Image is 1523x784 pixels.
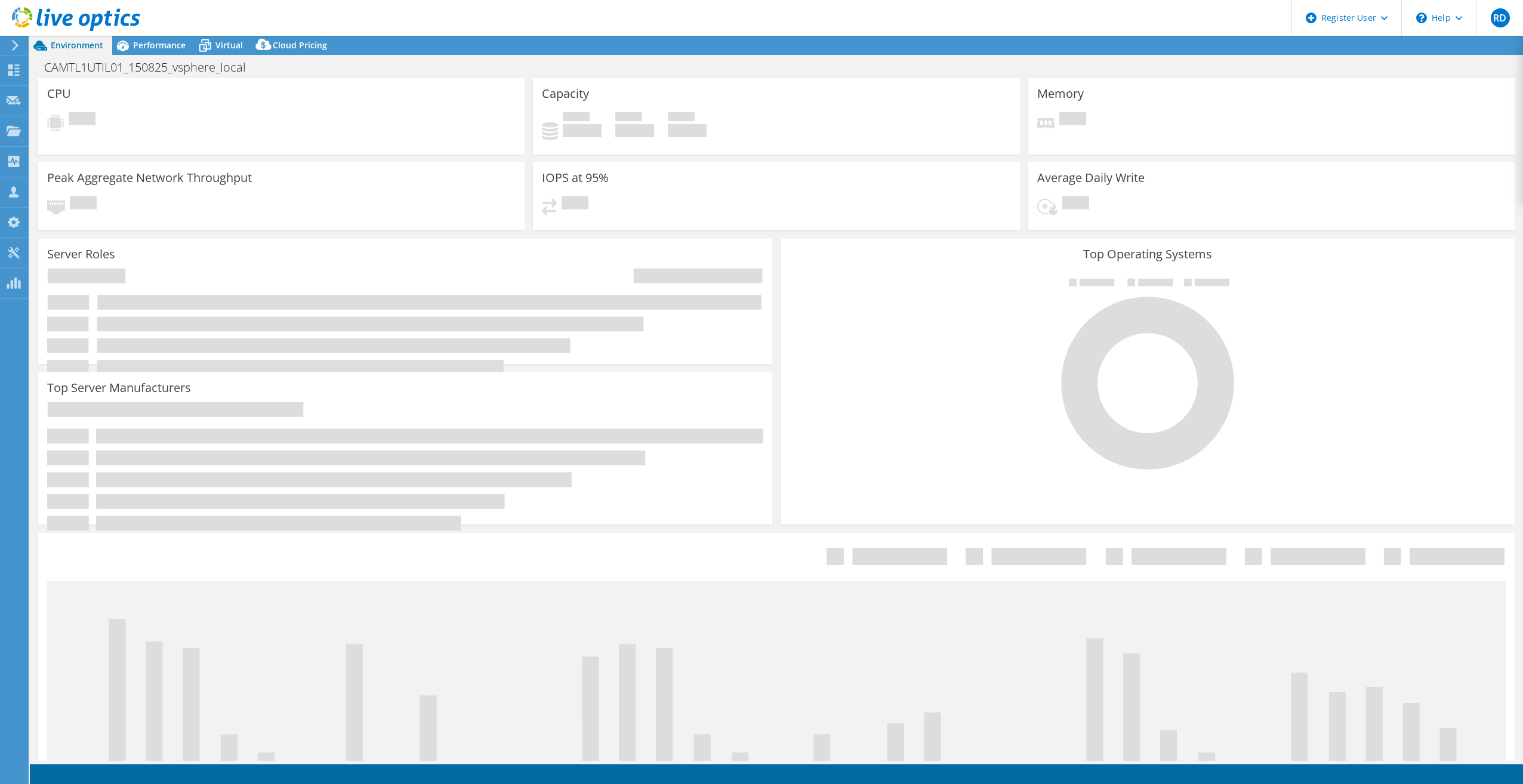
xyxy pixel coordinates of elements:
span: Cloud Pricing [273,39,327,51]
span: Used [563,112,590,124]
span: Pending [1059,112,1086,128]
span: Environment [51,39,103,51]
span: Virtual [215,39,243,51]
h3: Top Server Manufacturers [47,381,191,394]
span: RD [1491,8,1510,27]
span: Pending [1062,196,1089,212]
h3: CPU [47,87,71,100]
h4: 0 GiB [615,124,654,137]
h3: Top Operating Systems [790,248,1506,261]
h3: Memory [1037,87,1084,100]
h4: 0 GiB [668,124,707,137]
h4: 0 GiB [563,124,602,137]
span: Total [668,112,695,124]
h3: Capacity [542,87,589,100]
h1: CAMTL1UTIL01_150825_vsphere_local [39,61,264,74]
svg: \n [1416,13,1427,23]
h3: Peak Aggregate Network Throughput [47,171,252,184]
h3: Average Daily Write [1037,171,1145,184]
span: Pending [562,196,588,212]
span: Free [615,112,642,124]
h3: IOPS at 95% [542,171,609,184]
span: Pending [69,112,95,128]
h3: Server Roles [47,248,115,261]
span: Pending [70,196,97,212]
span: Performance [133,39,186,51]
